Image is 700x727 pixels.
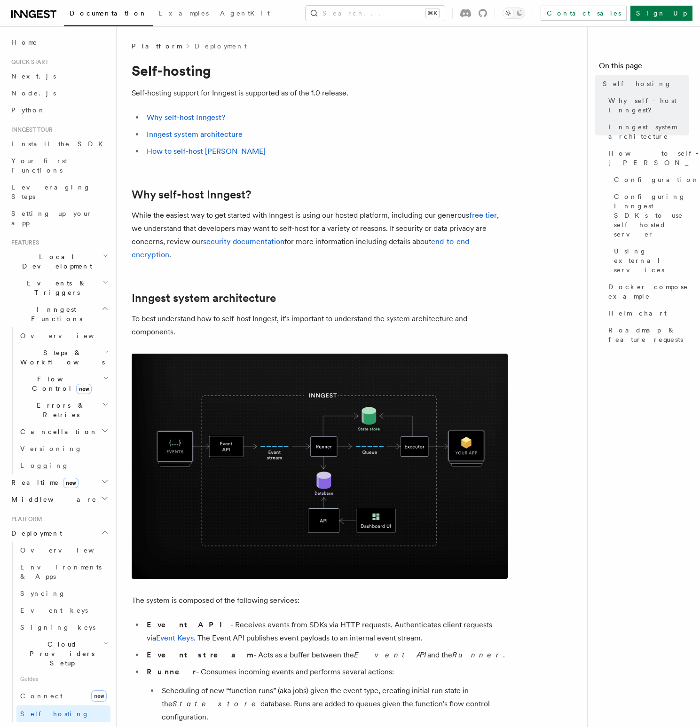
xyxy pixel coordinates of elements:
li: Scheduling of new “function runs” (aka jobs) given the event type, creating initial run state in ... [159,684,508,724]
span: Inngest tour [8,126,53,134]
a: Setting up your app [8,205,110,231]
a: Using external services [610,243,689,278]
em: Event API [354,650,427,659]
span: Home [11,38,38,47]
span: Signing keys [20,624,95,631]
span: Overview [20,546,117,554]
a: Event Keys [156,633,194,642]
strong: Event API [147,620,230,629]
p: To best understand how to self-host Inngest, it's important to understand the system architecture... [132,312,508,339]
span: Realtime [8,478,79,487]
a: Documentation [64,3,153,26]
span: Environments & Apps [20,563,102,580]
a: Versioning [16,440,110,457]
span: Guides [16,672,110,687]
a: Your first Functions [8,152,110,179]
span: Logging [20,462,69,469]
a: Configuration [610,171,689,188]
button: Local Development [8,248,110,275]
span: Steps & Workflows [16,348,105,367]
a: Connectnew [16,687,110,705]
span: Python [11,106,46,114]
p: The system is composed of the following services: [132,594,508,607]
span: Cloud Providers Setup [16,640,104,668]
span: Inngest Functions [8,305,102,324]
p: While the easiest way to get started with Inngest is using our hosted platform, including our gen... [132,209,508,261]
span: Syncing [20,590,66,597]
a: free tier [469,211,497,220]
span: Flow Control [16,374,103,393]
span: AgentKit [220,9,270,17]
button: Cloud Providers Setup [16,636,110,672]
span: Overview [20,332,117,340]
a: Environments & Apps [16,559,110,585]
span: Next.js [11,72,56,80]
strong: Event stream [147,650,253,659]
span: Local Development [8,252,102,271]
a: Why self-host Inngest? [132,188,251,201]
a: Syncing [16,585,110,602]
a: Sign Up [630,6,692,21]
em: Runner [452,650,503,659]
a: Docker compose example [605,278,689,305]
button: Realtimenew [8,474,110,491]
span: Errors & Retries [16,401,102,419]
a: Configuring Inngest SDKs to use self-hosted server [610,188,689,243]
a: Signing keys [16,619,110,636]
img: Inngest system architecture diagram [132,354,508,579]
span: Setting up your app [11,210,92,227]
span: Helm chart [608,308,667,318]
span: Platform [132,41,181,51]
a: How to self-host [PERSON_NAME] [147,147,266,156]
h1: Self-hosting [132,62,508,79]
span: Inngest system architecture [608,122,689,141]
button: Events & Triggers [8,275,110,301]
a: Inngest system architecture [132,292,276,305]
a: security documentation [203,237,284,246]
span: Quick start [8,58,48,66]
a: Deployment [195,41,247,51]
span: Configuration [614,175,700,184]
span: Documentation [70,9,147,17]
div: Inngest Functions [8,327,110,474]
a: Why self-host Inngest? [147,113,225,122]
button: Cancellation [16,423,110,440]
li: - Receives events from SDKs via HTTP requests. Authenticates client requests via . The Event API ... [144,618,508,645]
button: Steps & Workflows [16,344,110,371]
span: Configuring Inngest SDKs to use self-hosted server [614,192,689,239]
a: Inngest system architecture [147,130,243,139]
a: Roadmap & feature requests [605,322,689,348]
span: Roadmap & feature requests [608,325,689,344]
a: Why self-host Inngest? [605,92,689,119]
span: Why self-host Inngest? [608,96,689,115]
span: Deployment [8,529,62,538]
a: Contact sales [541,6,627,21]
span: Self-hosting [603,79,672,88]
a: Helm chart [605,305,689,322]
div: Deployment [8,542,110,722]
span: Docker compose example [608,282,689,301]
a: Home [8,34,110,51]
span: Connect [20,692,63,700]
span: Node.js [11,89,56,97]
button: Toggle dark mode [503,8,525,19]
kbd: ⌘K [426,8,439,18]
span: Versioning [20,445,82,452]
button: Middleware [8,491,110,508]
span: Features [8,239,39,246]
span: Install the SDK [11,140,109,148]
span: Leveraging Steps [11,183,91,200]
a: Event keys [16,602,110,619]
span: Event keys [20,607,88,614]
button: Deployment [8,525,110,542]
a: Next.js [8,68,110,85]
a: AgentKit [214,3,275,25]
em: State store [173,699,260,708]
a: Node.js [8,85,110,102]
a: Overview [16,542,110,559]
a: Self hosting [16,705,110,722]
span: new [63,478,79,488]
button: Inngest Functions [8,301,110,327]
strong: Runner [147,667,196,676]
a: Overview [16,327,110,344]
